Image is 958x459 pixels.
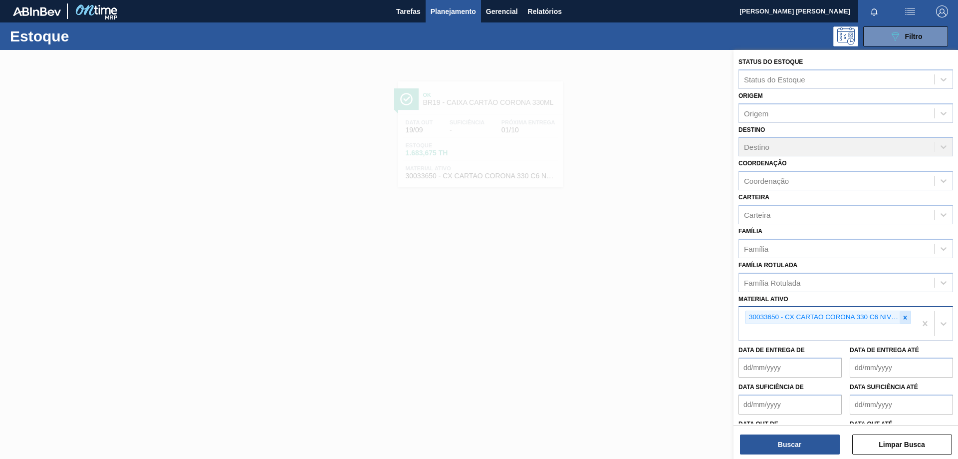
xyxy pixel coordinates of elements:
button: Filtro [863,26,948,46]
label: Data suficiência de [738,384,804,391]
div: Coordenação [744,177,789,185]
label: Destino [738,126,765,133]
span: Planejamento [431,5,476,17]
div: Família Rotulada [744,278,800,287]
label: Família [738,228,762,235]
input: dd/mm/yyyy [850,358,953,378]
div: Pogramando: nenhum usuário selecionado [833,26,858,46]
label: Status do Estoque [738,58,803,65]
label: Origem [738,92,763,99]
h1: Estoque [10,30,159,42]
button: Notificações [858,4,890,18]
input: dd/mm/yyyy [738,358,842,378]
span: Filtro [905,32,923,40]
img: userActions [904,5,916,17]
label: Carteira [738,194,769,201]
input: dd/mm/yyyy [850,395,953,415]
label: Data out até [850,421,893,428]
label: Data suficiência até [850,384,918,391]
div: Carteira [744,210,770,219]
label: Material ativo [738,296,788,303]
input: dd/mm/yyyy [738,395,842,415]
label: Família Rotulada [738,262,797,269]
span: Relatórios [528,5,562,17]
label: Coordenação [738,160,787,167]
div: Família [744,244,768,253]
div: Status do Estoque [744,75,805,83]
img: Logout [936,5,948,17]
img: TNhmsLtSVTkK8tSr43FrP2fwEKptu5GPRR3wAAAABJRU5ErkJggg== [13,7,61,16]
label: Data de Entrega até [850,347,919,354]
label: Data out de [738,421,778,428]
span: Tarefas [396,5,421,17]
span: Gerencial [486,5,518,17]
div: 30033650 - CX CARTAO CORONA 330 C6 NIV24 [746,311,900,324]
label: Data de Entrega de [738,347,805,354]
div: Origem [744,109,768,117]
